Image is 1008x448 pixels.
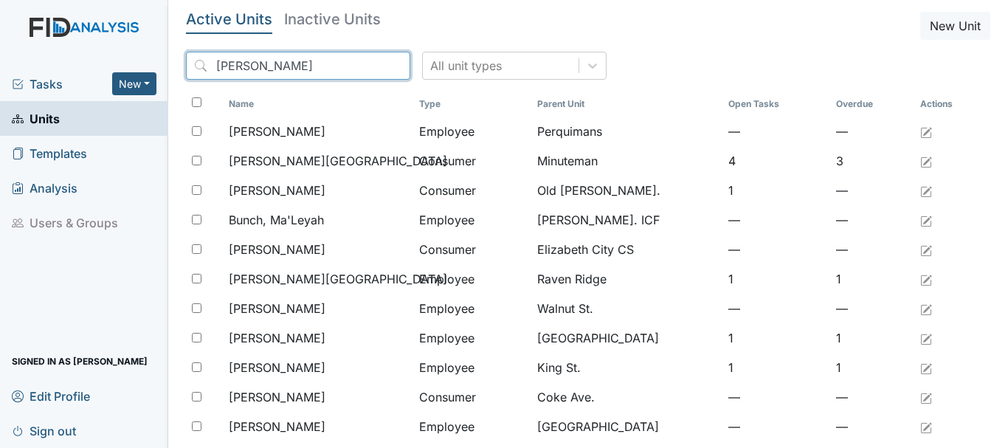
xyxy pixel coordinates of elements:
h5: Active Units [186,12,272,27]
td: — [722,412,830,441]
td: 1 [722,176,830,205]
td: 3 [830,146,914,176]
td: Employee [413,353,531,382]
span: Bunch, Ma'Leyah [229,211,324,229]
span: [PERSON_NAME] [229,241,325,258]
td: — [722,294,830,323]
td: Employee [413,323,531,353]
a: Edit [920,241,932,258]
span: Edit Profile [12,385,90,407]
td: Raven Ridge [531,264,722,294]
th: Toggle SortBy [413,92,531,117]
a: Tasks [12,75,112,93]
td: Elizabeth City CS [531,235,722,264]
td: — [830,117,914,146]
a: Edit [920,359,932,376]
td: Consumer [413,146,531,176]
td: [GEOGRAPHIC_DATA] [531,323,722,353]
a: Edit [920,418,932,435]
td: 1 [830,323,914,353]
input: Toggle All Rows Selected [192,97,201,107]
td: 1 [830,264,914,294]
a: Edit [920,329,932,347]
span: [PERSON_NAME][GEOGRAPHIC_DATA] [229,270,447,288]
th: Toggle SortBy [223,92,413,117]
a: Edit [920,270,932,288]
td: — [830,176,914,205]
td: 1 [722,323,830,353]
td: — [830,294,914,323]
span: [PERSON_NAME] [229,418,325,435]
h5: Inactive Units [284,12,381,27]
th: Toggle SortBy [531,92,722,117]
th: Actions [914,92,988,117]
td: Walnut St. [531,294,722,323]
td: Consumer [413,382,531,412]
a: Edit [920,182,932,199]
td: — [830,412,914,441]
span: [PERSON_NAME][GEOGRAPHIC_DATA] [229,152,447,170]
button: New [112,72,156,95]
td: Coke Ave. [531,382,722,412]
td: Employee [413,264,531,294]
td: Perquimans [531,117,722,146]
span: [PERSON_NAME] [229,359,325,376]
td: — [830,382,914,412]
td: 4 [722,146,830,176]
td: [GEOGRAPHIC_DATA] [531,412,722,441]
button: New Unit [920,12,990,40]
td: Old [PERSON_NAME]. [531,176,722,205]
td: — [722,117,830,146]
a: Edit [920,152,932,170]
td: — [722,205,830,235]
td: Consumer [413,176,531,205]
span: [PERSON_NAME] [229,182,325,199]
td: Employee [413,117,531,146]
td: 1 [722,353,830,382]
a: Edit [920,300,932,317]
th: Toggle SortBy [722,92,830,117]
span: Analysis [12,176,77,199]
td: Minuteman [531,146,722,176]
a: Edit [920,388,932,406]
td: Employee [413,412,531,441]
td: Employee [413,205,531,235]
input: Search... [186,52,410,80]
div: All unit types [430,57,502,75]
span: Sign out [12,419,76,442]
td: 1 [830,353,914,382]
td: — [722,382,830,412]
td: — [830,205,914,235]
a: Edit [920,123,932,140]
td: — [830,235,914,264]
td: — [722,235,830,264]
span: [PERSON_NAME] [229,329,325,347]
td: Consumer [413,235,531,264]
span: Templates [12,142,87,165]
span: Signed in as [PERSON_NAME] [12,350,148,373]
a: Edit [920,211,932,229]
td: King St. [531,353,722,382]
td: [PERSON_NAME]. ICF [531,205,722,235]
th: Toggle SortBy [830,92,914,117]
span: [PERSON_NAME] [229,300,325,317]
span: [PERSON_NAME] [229,388,325,406]
span: [PERSON_NAME] [229,123,325,140]
td: 1 [722,264,830,294]
span: Units [12,107,60,130]
td: Employee [413,294,531,323]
